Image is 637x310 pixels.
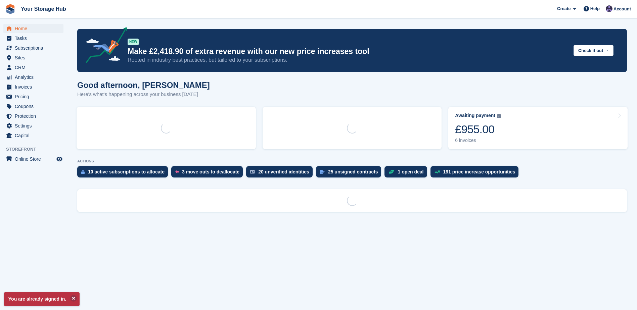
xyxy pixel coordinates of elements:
[328,169,378,174] div: 25 unsigned contracts
[320,170,325,174] img: contract_signature_icon-13c848040528278c33f63329250d36e43548de30e8caae1d1a13099fd9432cc5.svg
[4,292,80,306] p: You are already signed in.
[389,169,394,174] img: deal-1b604bf984904fb50ccaf53a9ad4b4a5d6e5aea283cecdc64d6e3604feb123c2.svg
[15,34,55,43] span: Tasks
[6,146,67,153] span: Storefront
[15,72,55,82] span: Analytics
[574,45,613,56] button: Check it out →
[128,47,568,56] p: Make £2,418.90 of extra revenue with our new price increases tool
[15,121,55,131] span: Settings
[430,166,522,181] a: 191 price increase opportunities
[3,92,63,101] a: menu
[15,92,55,101] span: Pricing
[3,34,63,43] a: menu
[606,5,612,12] img: Liam Beddard
[128,56,568,64] p: Rooted in industry best practices, but tailored to your subscriptions.
[77,81,210,90] h1: Good afternoon, [PERSON_NAME]
[3,43,63,53] a: menu
[15,24,55,33] span: Home
[55,155,63,163] a: Preview store
[171,166,246,181] a: 3 move outs to deallocate
[455,113,495,118] div: Awaiting payment
[448,107,628,149] a: Awaiting payment £955.00 6 invoices
[557,5,571,12] span: Create
[443,169,515,174] div: 191 price increase opportunities
[15,63,55,72] span: CRM
[77,91,210,98] p: Here's what's happening across your business [DATE]
[80,27,127,65] img: price-adjustments-announcement-icon-8257ccfd72463d97f412b2fc003d46551f7dbcb40ab6d574587a9cd5c0d94...
[77,166,171,181] a: 10 active subscriptions to allocate
[3,154,63,164] a: menu
[250,170,255,174] img: verify_identity-adf6edd0f0f0b5bbfe63781bf79b02c33cf7c696d77639b501bdc392416b5a36.svg
[590,5,600,12] span: Help
[3,53,63,62] a: menu
[258,169,309,174] div: 20 unverified identities
[15,111,55,121] span: Protection
[88,169,165,174] div: 10 active subscriptions to allocate
[316,166,385,181] a: 25 unsigned contracts
[246,166,316,181] a: 20 unverified identities
[3,111,63,121] a: menu
[128,39,139,45] div: NEW
[3,102,63,111] a: menu
[5,4,15,14] img: stora-icon-8386f47178a22dfd0bd8f6a31ec36ba5ce8667c1dd55bd0f319d3a0aa187defe.svg
[455,138,501,143] div: 6 invoices
[398,169,423,174] div: 1 open deal
[384,166,430,181] a: 1 open deal
[175,170,179,174] img: move_outs_to_deallocate_icon-f764333ba52eb49d3ac5e1228854f67142a1ed5810a6f6cc68b1a99e826820c5.svg
[15,82,55,92] span: Invoices
[182,169,239,174] div: 3 move outs to deallocate
[15,43,55,53] span: Subscriptions
[613,6,631,12] span: Account
[3,63,63,72] a: menu
[15,53,55,62] span: Sites
[18,3,69,14] a: Your Storage Hub
[3,121,63,131] a: menu
[15,154,55,164] span: Online Store
[455,122,501,136] div: £955.00
[497,114,501,118] img: icon-info-grey-7440780725fd019a000dd9b08b2336e03edf1995a4989e88bcd33f0948082b44.svg
[15,131,55,140] span: Capital
[3,72,63,82] a: menu
[3,131,63,140] a: menu
[15,102,55,111] span: Coupons
[435,170,440,173] img: price_increase_opportunities-93ffe204e8149a01c8c9dc8f82e8f89637d9d84a8eef4429ea346261dce0b2c0.svg
[81,170,85,174] img: active_subscription_to_allocate_icon-d502201f5373d7db506a760aba3b589e785aa758c864c3986d89f69b8ff3...
[3,24,63,33] a: menu
[3,82,63,92] a: menu
[77,159,627,163] p: ACTIONS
